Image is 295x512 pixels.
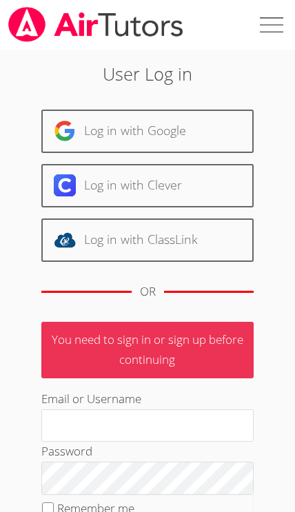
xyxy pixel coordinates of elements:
[54,174,76,196] img: clever-logo-6eab21bc6e7a338710f1a6ff85c0baf02591cd810cc4098c63d3a4b26e2feb20.svg
[41,61,254,87] h2: User Log in
[41,218,254,262] a: Log in with ClassLink
[140,282,156,302] div: OR
[41,443,92,459] label: Password
[41,164,254,207] a: Log in with Clever
[41,322,254,378] p: You need to sign in or sign up before continuing
[7,7,185,42] img: airtutors_banner-c4298cdbf04f3fff15de1276eac7730deb9818008684d7c2e4769d2f7ddbe033.png
[41,110,254,153] a: Log in with Google
[54,229,76,251] img: classlink-logo-d6bb404cc1216ec64c9a2012d9dc4662098be43eaf13dc465df04b49fa7ab582.svg
[41,391,141,407] label: Email or Username
[54,120,76,142] img: google-logo-50288ca7cdecda66e5e0955fdab243c47b7ad437acaf1139b6f446037453330a.svg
